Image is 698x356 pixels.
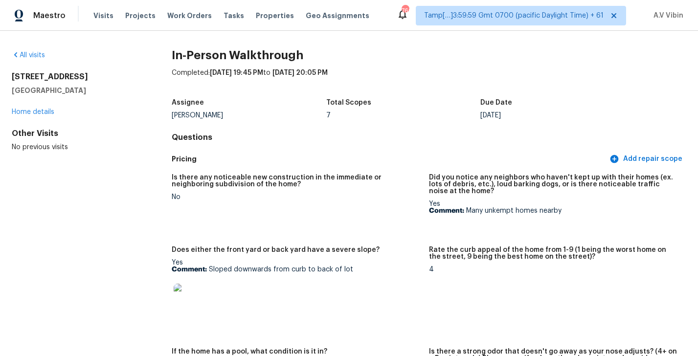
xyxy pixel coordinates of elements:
[326,112,481,119] div: 7
[172,246,380,253] h5: Does either the front yard or back yard have a severe slope?
[172,194,421,200] div: No
[608,150,686,168] button: Add repair scope
[650,11,683,21] span: A.V Vibin
[480,99,512,106] h5: Due Date
[224,12,244,19] span: Tasks
[272,69,328,76] span: [DATE] 20:05 PM
[12,86,140,95] h5: [GEOGRAPHIC_DATA]
[424,11,604,21] span: Tamp[…]3:59:59 Gmt 0700 (pacific Daylight Time) + 61
[172,133,686,142] h4: Questions
[33,11,66,21] span: Maestro
[429,207,464,214] b: Comment:
[12,52,45,59] a: All visits
[172,99,204,106] h5: Assignee
[429,174,678,195] h5: Did you notice any neighbors who haven't kept up with their homes (ex. lots of debris, etc.), lou...
[12,129,140,138] div: Other Visits
[326,99,371,106] h5: Total Scopes
[12,72,140,82] h2: [STREET_ADDRESS]
[256,11,294,21] span: Properties
[172,50,686,60] h2: In-Person Walkthrough
[93,11,113,21] span: Visits
[480,112,635,119] div: [DATE]
[167,11,212,21] span: Work Orders
[306,11,369,21] span: Geo Assignments
[172,154,608,164] h5: Pricing
[429,266,678,273] div: 4
[172,112,326,119] div: [PERSON_NAME]
[429,246,678,260] h5: Rate the curb appeal of the home from 1-9 (1 being the worst home on the street, 9 being the best...
[402,6,408,16] div: 766
[172,266,421,273] p: Sloped downwards from curb to back of lot
[172,68,686,93] div: Completed: to
[429,200,678,214] div: Yes
[611,153,682,165] span: Add repair scope
[125,11,156,21] span: Projects
[12,144,68,151] span: No previous visits
[172,174,421,188] h5: Is there any noticeable new construction in the immediate or neighboring subdivision of the home?
[210,69,263,76] span: [DATE] 19:45 PM
[429,207,678,214] p: Many unkempt homes nearby
[12,109,54,115] a: Home details
[172,348,327,355] h5: If the home has a pool, what condition is it in?
[172,266,207,273] b: Comment:
[172,259,421,321] div: Yes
